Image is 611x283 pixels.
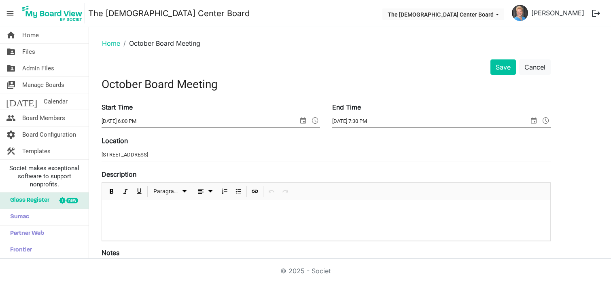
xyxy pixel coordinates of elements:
input: Title [102,75,551,94]
button: Numbered List [219,186,230,196]
span: Board Configuration [22,127,76,143]
span: Glass Register [6,192,49,209]
span: menu [2,6,18,21]
li: October Board Meeting [120,38,200,48]
span: Partner Web [6,226,44,242]
div: new [66,198,78,203]
label: Location [102,136,128,146]
a: The [DEMOGRAPHIC_DATA] Center Board [88,5,250,21]
div: Italic [119,183,132,200]
button: Insert Link [250,186,261,196]
div: Formats [149,183,192,200]
span: Home [22,27,39,43]
span: Manage Boards [22,77,64,93]
img: My Board View Logo [20,3,85,23]
span: Files [22,44,35,60]
button: dropdownbutton [193,186,216,196]
span: Calendar [44,93,68,110]
button: Bulleted List [233,186,244,196]
button: The LGBT Center Board dropdownbutton [382,8,504,20]
span: Societ makes exceptional software to support nonprofits. [4,164,85,188]
button: logout [588,5,605,22]
span: Paragraph [153,186,180,196]
span: construction [6,143,16,159]
span: people [6,110,16,126]
a: Home [102,39,120,47]
span: settings [6,127,16,143]
a: [PERSON_NAME] [528,5,588,21]
label: Start Time [102,102,133,112]
span: Admin Files [22,60,54,76]
img: vLlGUNYjuWs4KbtSZQjaWZvDTJnrkUC5Pj-l20r8ChXSgqWs1EDCHboTbV3yLcutgLt7-58AB6WGaG5Dpql6HA_thumb.png [512,5,528,21]
span: folder_shared [6,60,16,76]
button: Paragraph dropdownbutton [151,186,191,196]
label: Description [102,169,136,179]
span: Board Members [22,110,65,126]
span: select [298,115,308,126]
span: [DATE] [6,93,37,110]
label: End Time [332,102,361,112]
button: Cancel [519,59,551,75]
button: Bold [106,186,117,196]
span: switch_account [6,77,16,93]
button: Italic [120,186,131,196]
a: My Board View Logo [20,3,88,23]
div: Insert Link [248,183,262,200]
div: Alignments [192,183,218,200]
a: © 2025 - Societ [280,267,331,275]
div: Bulleted List [231,183,245,200]
span: Templates [22,143,51,159]
div: Underline [132,183,146,200]
button: Underline [134,186,145,196]
span: Frontier [6,242,32,258]
div: Bold [105,183,119,200]
label: Notes [102,248,119,258]
span: select [529,115,539,126]
span: home [6,27,16,43]
span: Sumac [6,209,29,225]
span: folder_shared [6,44,16,60]
div: Numbered List [218,183,231,200]
button: Save [490,59,516,75]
